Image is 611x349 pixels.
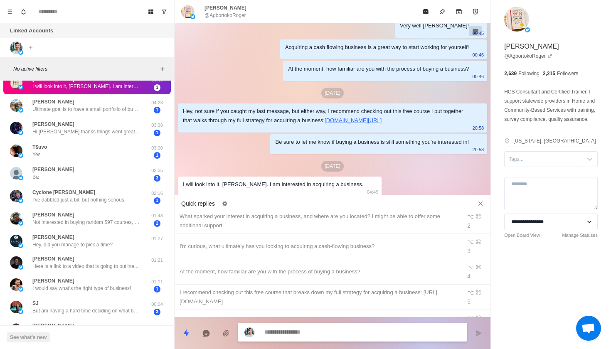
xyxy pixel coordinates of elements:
button: Archive [451,3,467,20]
p: 2,639 [504,70,517,77]
p: 01:01 [147,278,168,285]
button: Notifications [17,5,30,18]
p: Linked Accounts [10,27,53,35]
img: picture [190,14,195,19]
img: picture [10,167,22,179]
img: picture [10,122,22,134]
img: picture [18,265,23,270]
p: [PERSON_NAME] [204,4,246,12]
img: picture [525,27,530,32]
p: [PERSON_NAME] [32,120,74,128]
p: Not interested in buying random $97 courses, but connecting with people who've done it. If you've... [32,219,140,226]
p: 00:04 [147,301,168,308]
span: 1 [154,107,160,113]
img: picture [504,7,529,32]
p: 00:46 [473,50,484,59]
img: picture [10,145,22,157]
p: [DATE] [321,88,344,98]
img: picture [10,256,22,269]
button: Close quick replies [474,197,487,210]
p: 20:58 [473,145,484,154]
span: 1 [154,130,160,136]
p: [PERSON_NAME] [32,255,74,263]
img: picture [10,42,22,54]
span: 1 [154,84,160,91]
div: I recommend checking out this free course that breaks down my full strategy for acquiring a busin... [180,288,456,306]
a: Open Board View [504,232,540,239]
p: [PERSON_NAME] [32,211,74,219]
span: 3 [154,175,160,182]
div: Acquiring a cash flowing business is a great way to start working for yourself! [285,43,469,52]
img: picture [18,309,23,314]
button: Add account [26,43,36,53]
p: No active filters [13,65,158,73]
p: HCS Consultant and Certified Trainer, I support statewide providers in Home and Community-Based S... [504,87,598,124]
img: picture [18,108,23,113]
img: picture [10,212,22,225]
img: picture [18,243,23,248]
span: 1 [154,152,160,159]
img: picture [10,278,22,291]
span: 2 [154,220,160,227]
img: picture [10,301,22,313]
img: picture [18,221,23,226]
p: Hey, did you manage to pick a time? [32,241,113,248]
img: picture [18,50,23,55]
button: Reply with AI [198,325,214,342]
p: T$uvo [32,143,47,151]
img: picture [18,175,23,180]
div: Open chat [576,316,601,341]
img: picture [10,190,22,202]
button: Edit quick replies [218,197,232,210]
button: Show unread conversations [158,5,171,18]
p: Hi [PERSON_NAME] thanks things went great and I’m looking forward to building with the team. I th... [32,128,140,135]
p: 2,215 [543,70,555,77]
p: 02:16 [147,190,168,197]
p: [PERSON_NAME] [504,42,559,52]
img: picture [18,85,23,90]
p: [US_STATE], [GEOGRAPHIC_DATA] [513,137,596,145]
p: Yes [32,151,41,158]
button: Menu [3,5,17,18]
p: I would say what’s the right type of business! [32,285,131,292]
span: 1 [154,286,160,292]
p: Biz [32,173,39,181]
button: Add reminder [467,3,484,20]
span: 3 [154,309,160,315]
img: picture [10,99,22,112]
a: @AgbortokoRoger [504,52,552,60]
p: 20:58 [473,123,484,133]
p: 03:00 [147,145,168,152]
button: See what's new [7,332,50,342]
p: @AgbortokoRoger [204,12,246,19]
p: [PERSON_NAME] [32,322,74,329]
img: picture [244,327,254,337]
div: Be sure to let me know if buying a business is still something you're interested in! [275,138,469,147]
img: picture [10,323,22,336]
img: picture [10,235,22,247]
p: I will look into it, [PERSON_NAME]. I am interested in acquiring a business. [32,83,140,90]
div: ⌥ ⌘ 6 [467,313,485,332]
p: [PERSON_NAME] [32,166,74,173]
div: I will look into it, [PERSON_NAME]. I am interested in acquiring a business. [183,180,363,189]
p: [PERSON_NAME] [32,233,74,241]
img: picture [18,153,23,158]
div: ⌥ ⌘ 2 [467,212,485,230]
img: picture [18,130,23,135]
div: At the moment, how familiar are you with the process of buying a business? [180,267,456,276]
div: Hey, not sure if you caught my last message, but either way, I recommend checking out this free c... [183,107,469,125]
p: Quick replies [181,199,215,208]
div: ⌥ ⌘ 4 [467,263,485,281]
p: 01:21 [147,257,168,264]
p: Ultimate goal is to have a small portfolio of businesses that provide stable cash flow and financ... [32,106,140,113]
img: picture [18,287,23,292]
img: picture [18,198,23,203]
button: Board View [144,5,158,18]
p: SJ [32,300,39,307]
a: [DOMAIN_NAME][URL] [325,117,382,123]
div: ⌥ ⌘ 3 [467,237,485,256]
button: Send message [471,325,487,342]
p: 04:23 [147,99,168,106]
p: 01:27 [147,235,168,242]
p: But am having a hard time deciding on what business to purchase- don’t want to purchase someone e... [32,307,140,315]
